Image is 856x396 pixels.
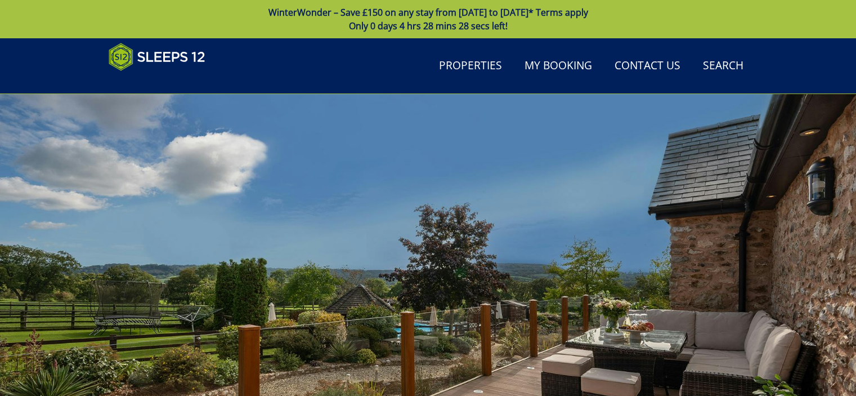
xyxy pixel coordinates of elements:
[434,54,507,79] a: Properties
[349,20,508,32] span: Only 0 days 4 hrs 28 mins 28 secs left!
[103,78,221,87] iframe: Customer reviews powered by Trustpilot
[610,54,685,79] a: Contact Us
[698,54,748,79] a: Search
[109,43,205,71] img: Sleeps 12
[520,54,597,79] a: My Booking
